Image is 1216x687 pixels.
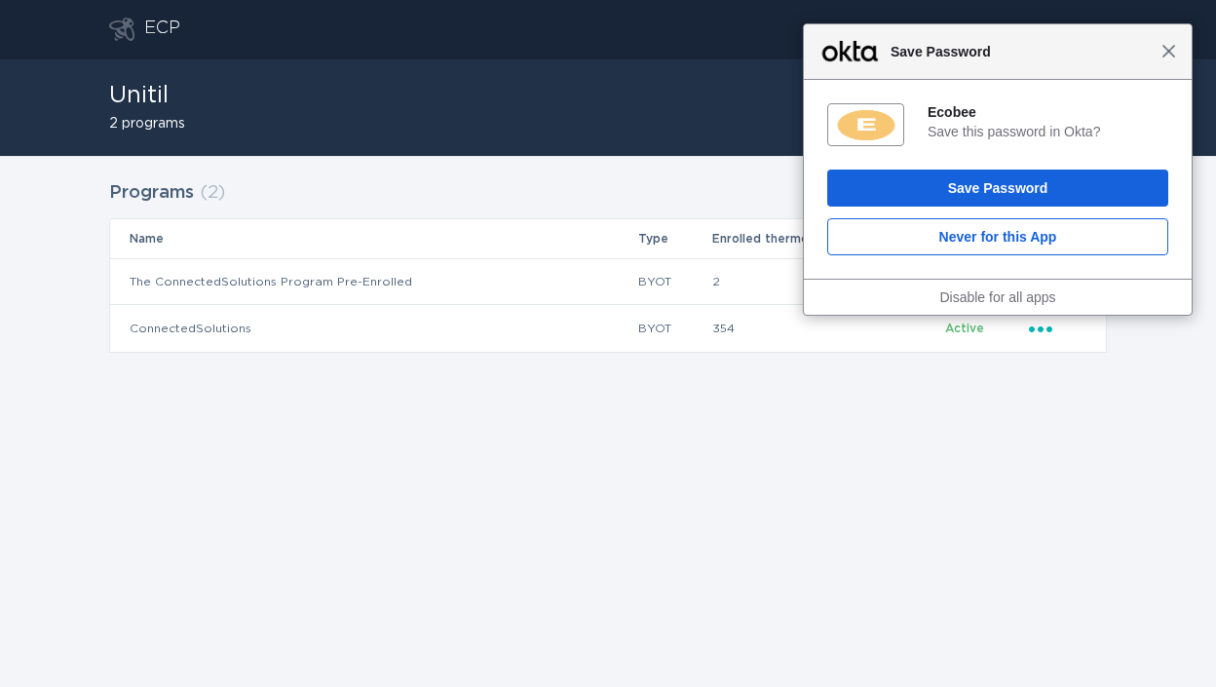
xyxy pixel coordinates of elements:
tr: a644df4d2e9a408494507d91fd3317c4 [110,258,1106,305]
h1: Unitil [109,84,185,107]
tr: 8aacd9df7ee44f74b30d693286a2a041 [110,305,1106,352]
span: ( 2 ) [200,184,225,202]
span: Active [945,323,984,334]
th: Enrolled thermostats [711,219,943,258]
div: Popover menu [1029,318,1086,339]
button: Go to dashboard [109,18,134,41]
div: Save this password in Okta? [928,123,1168,140]
button: Save Password [827,170,1168,207]
a: Disable for all apps [939,289,1055,305]
td: BYOT [637,258,711,305]
td: BYOT [637,305,711,352]
td: 2 [711,258,943,305]
button: Open user account details [839,15,1107,44]
button: Never for this App [827,218,1168,255]
th: Type [637,219,711,258]
img: kAAAAASUVORK5CYII= [834,108,898,142]
td: ConnectedSolutions [110,305,637,352]
div: ECP [144,18,180,41]
span: Close [1161,44,1176,58]
div: Ecobee [928,103,1168,121]
tr: Table Headers [110,219,1106,258]
div: Popover menu [839,15,1107,44]
h2: 2 programs [109,117,185,131]
th: Name [110,219,637,258]
td: The ConnectedSolutions Program Pre-Enrolled [110,258,637,305]
h2: Programs [109,175,194,210]
span: Save Password [881,40,1161,63]
td: 354 [711,305,943,352]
